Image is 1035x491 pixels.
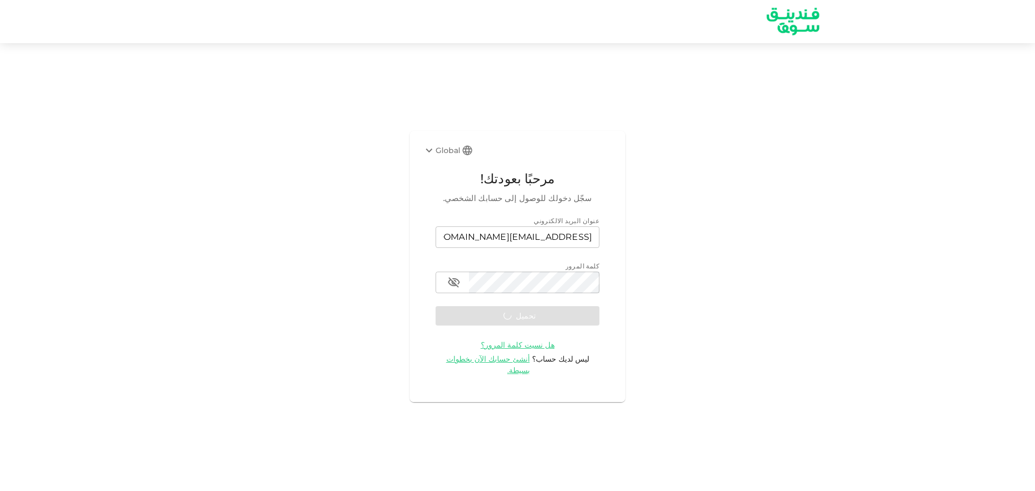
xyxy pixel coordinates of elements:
[753,1,833,42] img: logo
[436,192,599,205] span: سجّل دخولك للوصول إلى حسابك الشخصي.
[532,354,589,364] span: ليس لديك حساب؟
[481,340,555,350] span: هل نسيت كلمة المرور؟
[423,144,460,157] div: Global
[565,262,599,270] span: كلمة المرور
[436,226,599,248] input: email
[534,217,599,225] span: عنوان البريد الالكتروني
[481,340,555,350] a: هل نسيت كلمة المرور؟
[469,272,599,293] input: password
[436,169,599,189] span: مرحبًا بعودتك!
[761,1,825,42] a: logo
[446,354,530,375] span: أنشئ حسابك الآن بخطوات بسيطة.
